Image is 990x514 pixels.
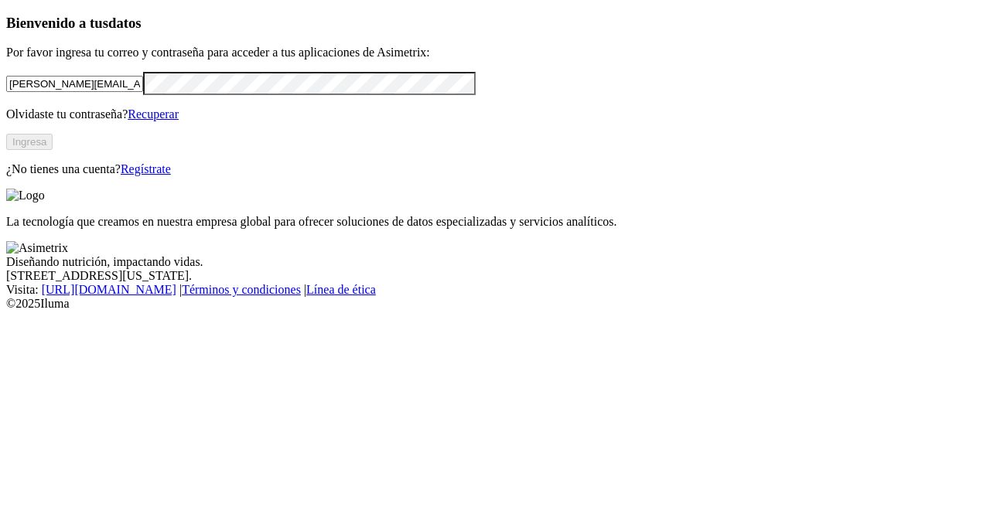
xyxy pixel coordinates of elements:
[6,107,984,121] p: Olvidaste tu contraseña?
[6,76,143,92] input: Tu correo
[306,283,376,296] a: Línea de ética
[6,46,984,60] p: Por favor ingresa tu correo y contraseña para acceder a tus aplicaciones de Asimetrix:
[128,107,179,121] a: Recuperar
[6,215,984,229] p: La tecnología que creamos en nuestra empresa global para ofrecer soluciones de datos especializad...
[6,283,984,297] div: Visita : | |
[108,15,142,31] span: datos
[6,297,984,311] div: © 2025 Iluma
[182,283,301,296] a: Términos y condiciones
[6,15,984,32] h3: Bienvenido a tus
[6,269,984,283] div: [STREET_ADDRESS][US_STATE].
[6,134,53,150] button: Ingresa
[6,255,984,269] div: Diseñando nutrición, impactando vidas.
[6,162,984,176] p: ¿No tienes una cuenta?
[121,162,171,175] a: Regístrate
[6,189,45,203] img: Logo
[6,241,68,255] img: Asimetrix
[42,283,176,296] a: [URL][DOMAIN_NAME]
